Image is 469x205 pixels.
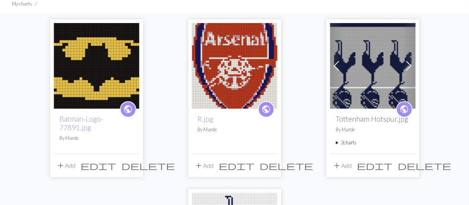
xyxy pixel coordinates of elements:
a: public [258,101,274,118]
span: delete [398,160,452,171]
a: Batman-Logo-77891.jpg [54,61,139,68]
h2: Tottenham Hotspur.jpg [336,115,410,123]
p: By Marde [60,135,133,142]
span: add [56,160,65,171]
button: Edit [78,158,119,173]
span: delete [122,160,175,171]
i: public [123,102,133,117]
a: public [120,101,136,118]
span: edit [81,160,117,171]
button: Edit [216,158,257,173]
i: public [261,102,271,117]
button: Delete [257,158,316,173]
a: public [396,101,413,118]
span: delete [260,160,313,171]
a: Tottenham Hotspur.jpg [330,61,416,68]
img: Tottenham Hotspur.jpg [330,23,416,109]
i: Edit [81,161,117,170]
span: add [195,160,203,171]
i: public [400,102,409,117]
span: edit [219,160,255,171]
img: Batman-Logo-77891.jpg [54,23,139,109]
i: Edit [219,161,255,170]
span: add [333,160,342,171]
button: Add [330,158,355,173]
a: Batman-Logo-77891.jpg [60,115,104,132]
span: public [123,103,133,115]
img: R.jpg [192,23,277,109]
p: By Marde [336,126,410,133]
li: My charts [12,0,32,7]
a: R.jpg [198,115,214,123]
span: public [261,103,271,115]
button: Add [54,158,78,173]
button: Add [192,158,216,173]
button: Edit [355,158,395,173]
p: By Marde [198,126,271,133]
span: edit [357,160,393,171]
button: Delete [395,158,454,173]
summary: 2charts [336,139,410,146]
span: public [400,103,409,115]
button: Delete [119,158,178,173]
i: Edit [357,161,393,170]
a: R.jpg [192,61,277,68]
